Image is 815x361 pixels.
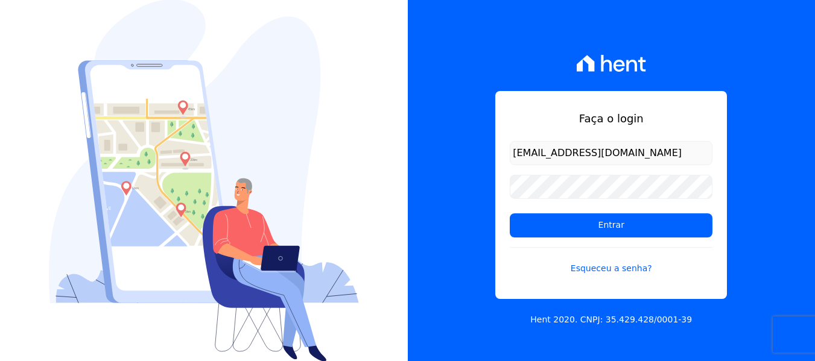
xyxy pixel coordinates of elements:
h1: Faça o login [510,110,712,127]
input: Entrar [510,213,712,237]
input: Email [510,141,712,165]
a: Esqueceu a senha? [510,247,712,275]
p: Hent 2020. CNPJ: 35.429.428/0001-39 [530,313,692,326]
